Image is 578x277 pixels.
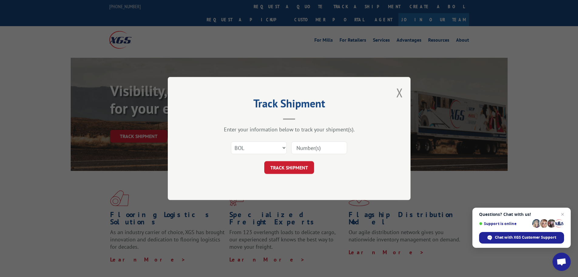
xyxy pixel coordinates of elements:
h2: Track Shipment [198,99,380,111]
span: Support is online [479,221,530,226]
div: Enter your information below to track your shipment(s). [198,126,380,133]
span: Questions? Chat with us! [479,212,564,217]
a: Open chat [553,253,571,271]
span: Chat with XGS Customer Support [479,232,564,244]
span: Chat with XGS Customer Support [495,235,556,240]
button: TRACK SHIPMENT [264,161,314,174]
button: Close modal [396,85,403,101]
input: Number(s) [291,141,347,154]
